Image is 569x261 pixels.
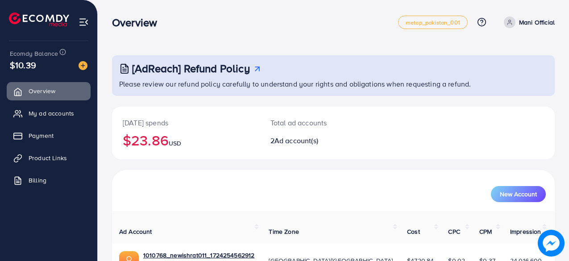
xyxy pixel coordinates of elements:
a: My ad accounts [7,104,91,122]
span: $10.39 [10,58,36,71]
h3: Overview [112,16,164,29]
span: Overview [29,87,55,95]
span: Payment [29,131,54,140]
img: image [538,230,565,257]
span: My ad accounts [29,109,74,118]
p: Mani Official [519,17,555,28]
span: New Account [500,191,537,197]
h3: [AdReach] Refund Policy [132,62,250,75]
a: Billing [7,171,91,189]
a: 1010768_newishrat011_1724254562912 [143,251,254,260]
span: Ad account(s) [274,136,318,145]
a: Product Links [7,149,91,167]
span: Cost [407,227,420,236]
span: Ecomdy Balance [10,49,58,58]
p: Please review our refund policy carefully to understand your rights and obligations when requesti... [119,79,549,89]
span: Ad Account [119,227,152,236]
a: Payment [7,127,91,145]
a: Mani Official [500,17,555,28]
img: logo [9,12,69,26]
h2: 2 [270,137,360,145]
img: image [79,61,87,70]
img: menu [79,17,89,27]
span: Product Links [29,153,67,162]
a: Overview [7,82,91,100]
p: [DATE] spends [123,117,249,128]
button: New Account [491,186,546,202]
span: USD [169,139,181,148]
span: CPC [448,227,460,236]
span: Billing [29,176,46,185]
a: metap_pakistan_001 [398,16,468,29]
h2: $23.86 [123,132,249,149]
span: CPM [479,227,492,236]
span: Impression [510,227,541,236]
p: Total ad accounts [270,117,360,128]
span: Time Zone [269,227,299,236]
span: metap_pakistan_001 [406,20,460,25]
